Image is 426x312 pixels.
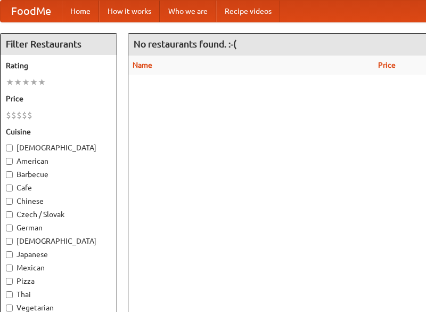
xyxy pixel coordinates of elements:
a: Recipe videos [216,1,280,22]
input: [DEMOGRAPHIC_DATA] [6,145,13,151]
label: German [6,222,111,233]
label: Japanese [6,249,111,260]
h5: Price [6,93,111,104]
li: ★ [30,76,38,88]
label: Chinese [6,196,111,206]
input: Mexican [6,265,13,271]
label: Mexican [6,262,111,273]
label: [DEMOGRAPHIC_DATA] [6,236,111,246]
li: $ [6,109,11,121]
li: ★ [38,76,46,88]
h5: Rating [6,60,111,71]
input: Vegetarian [6,305,13,311]
li: ★ [14,76,22,88]
input: Pizza [6,278,13,285]
li: ★ [6,76,14,88]
ng-pluralize: No restaurants found. :-( [134,39,236,49]
input: Thai [6,291,13,298]
a: Home [62,1,99,22]
input: [DEMOGRAPHIC_DATA] [6,238,13,245]
li: $ [17,109,22,121]
a: FoodMe [1,1,62,22]
a: Who we are [160,1,216,22]
li: ★ [22,76,30,88]
a: How it works [99,1,160,22]
li: $ [22,109,27,121]
input: American [6,158,13,165]
input: Chinese [6,198,13,205]
li: $ [27,109,32,121]
input: Cafe [6,185,13,191]
label: [DEMOGRAPHIC_DATA] [6,142,111,153]
label: Thai [6,289,111,300]
label: Cafe [6,182,111,193]
label: Barbecue [6,169,111,180]
a: Price [378,61,396,69]
label: Czech / Slovak [6,209,111,220]
label: American [6,156,111,166]
h4: Filter Restaurants [1,34,117,55]
input: Barbecue [6,171,13,178]
input: Czech / Slovak [6,211,13,218]
a: Name [133,61,152,69]
li: $ [11,109,17,121]
h5: Cuisine [6,126,111,137]
label: Pizza [6,276,111,286]
input: German [6,225,13,231]
input: Japanese [6,251,13,258]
